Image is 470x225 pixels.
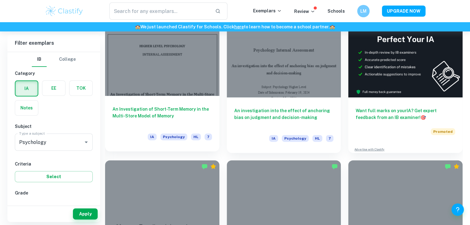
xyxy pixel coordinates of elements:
label: Type a subject [19,131,45,136]
button: Select [15,171,93,182]
button: Apply [73,208,98,219]
button: IA [15,81,38,96]
img: Thumbnail [348,12,463,97]
h6: Category [15,70,93,77]
button: Open [82,138,91,146]
span: 7 [205,133,212,140]
span: 🎯 [421,115,426,120]
h6: Subject [15,123,93,130]
button: College [59,52,76,67]
input: Search for any exemplars... [109,2,210,20]
a: here [234,24,244,29]
img: Clastify logo [45,5,84,17]
div: Premium [453,163,459,170]
span: 7 [31,202,33,209]
h6: An Investigation of Short-Term Memory in the Multi-Store Model of Memory [112,106,212,126]
h6: An investigation into the effect of anchoring bias on judgment and decision-making [234,107,334,128]
a: Advertise with Clastify [354,147,384,152]
span: 6 [49,202,52,209]
h6: Want full marks on your IA ? Get expert feedback from an IB examiner! [356,107,455,121]
img: Marked [445,163,451,170]
span: Psychology [282,135,309,142]
span: 7 [326,135,333,142]
div: Premium [210,163,216,170]
span: 🏫 [135,24,140,29]
span: 🏫 [330,24,335,29]
h6: Grade [15,190,93,196]
img: Marked [201,163,208,170]
div: Filter type choice [32,52,76,67]
span: Psychology [160,133,187,140]
span: IA [148,133,157,140]
img: Marked [332,163,338,170]
span: HL [312,135,322,142]
button: IB [32,52,47,67]
h6: LM [360,8,367,14]
h6: Filter exemplars [7,35,100,52]
span: HL [191,133,201,140]
button: Notes [15,100,38,115]
a: An Investigation of Short-Term Memory in the Multi-Store Model of MemoryIAPsychologyHL7 [105,12,219,153]
a: Schools [328,9,345,14]
p: Exemplars [253,7,282,14]
a: An investigation into the effect of anchoring bias on judgment and decision-makingIAPsychologyHL7 [227,12,341,153]
h6: We just launched Clastify for Schools. Click to learn how to become a school partner. [1,23,469,30]
button: LM [357,5,370,17]
button: EE [42,81,65,96]
button: Help and Feedback [451,203,464,216]
button: UPGRADE NOW [382,6,426,17]
a: Want full marks on yourIA? Get expert feedback from an IB examiner!PromotedAdvertise with Clastify [348,12,463,153]
button: TOK [70,81,92,96]
p: Review [294,8,315,15]
span: 5 [68,202,71,209]
span: Promoted [431,128,455,135]
h6: Criteria [15,161,93,167]
span: IA [269,135,278,142]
